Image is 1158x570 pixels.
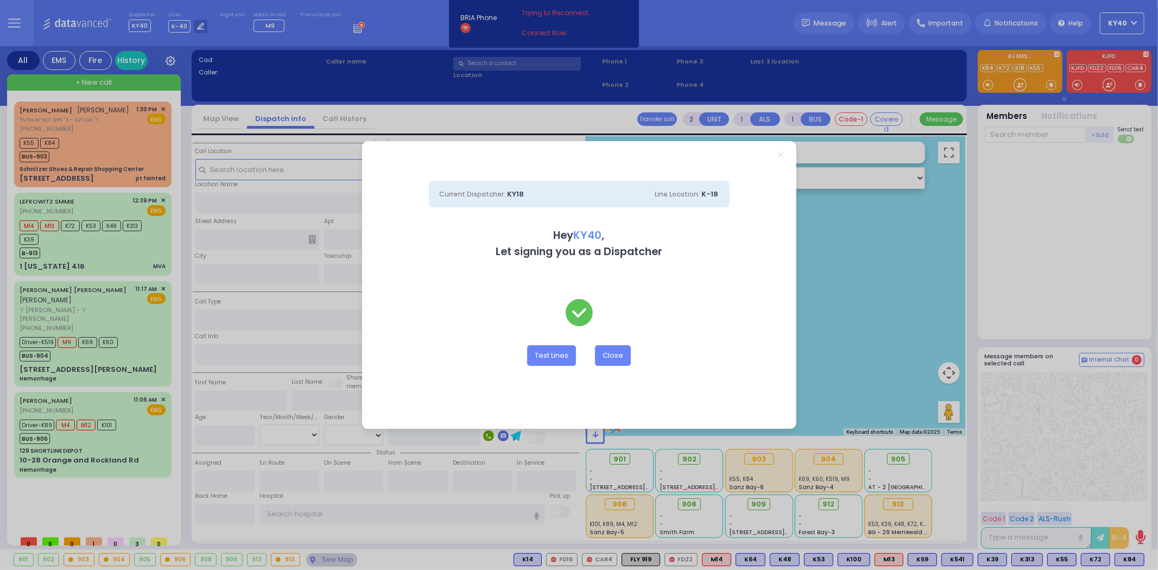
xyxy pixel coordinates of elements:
span: K-18 [702,189,719,199]
a: Close [777,151,783,157]
span: Line Location: [655,189,700,199]
button: Test Lines [527,345,576,366]
img: check-green.svg [566,299,593,326]
b: Let signing you as a Dispatcher [496,244,662,259]
span: Current Dispatcher: [440,189,506,199]
span: KY18 [508,189,524,199]
button: Close [595,345,631,366]
span: KY40 [574,228,602,243]
b: Hey , [554,228,605,243]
